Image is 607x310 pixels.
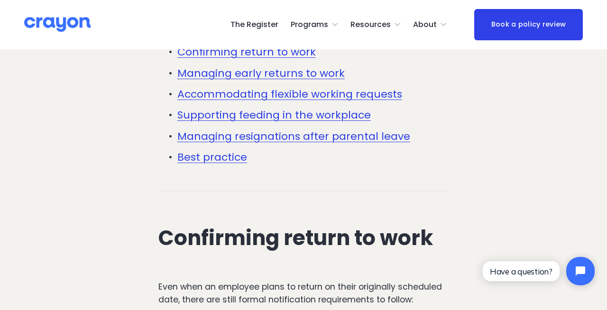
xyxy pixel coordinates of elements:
[24,16,91,33] img: Crayon
[158,281,449,306] p: Even when an employee plans to return on their originally scheduled date, there are still formal ...
[291,17,339,32] a: folder dropdown
[177,129,410,144] a: Managing resignations after parental leave
[291,18,328,32] span: Programs
[177,150,247,164] a: Best practice
[177,108,371,122] a: Supporting feeding in the workplace
[230,17,278,32] a: The Register
[158,227,449,250] h2: Confirming return to work
[177,45,316,59] a: Confirming return to work
[177,87,402,101] a: Accommodating flexible working requests
[350,18,391,32] span: Resources
[350,17,401,32] a: folder dropdown
[475,249,603,293] iframe: Tidio Chat
[413,17,447,32] a: folder dropdown
[413,18,437,32] span: About
[177,66,345,81] a: Managing early returns to work
[474,9,582,40] a: Book a policy review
